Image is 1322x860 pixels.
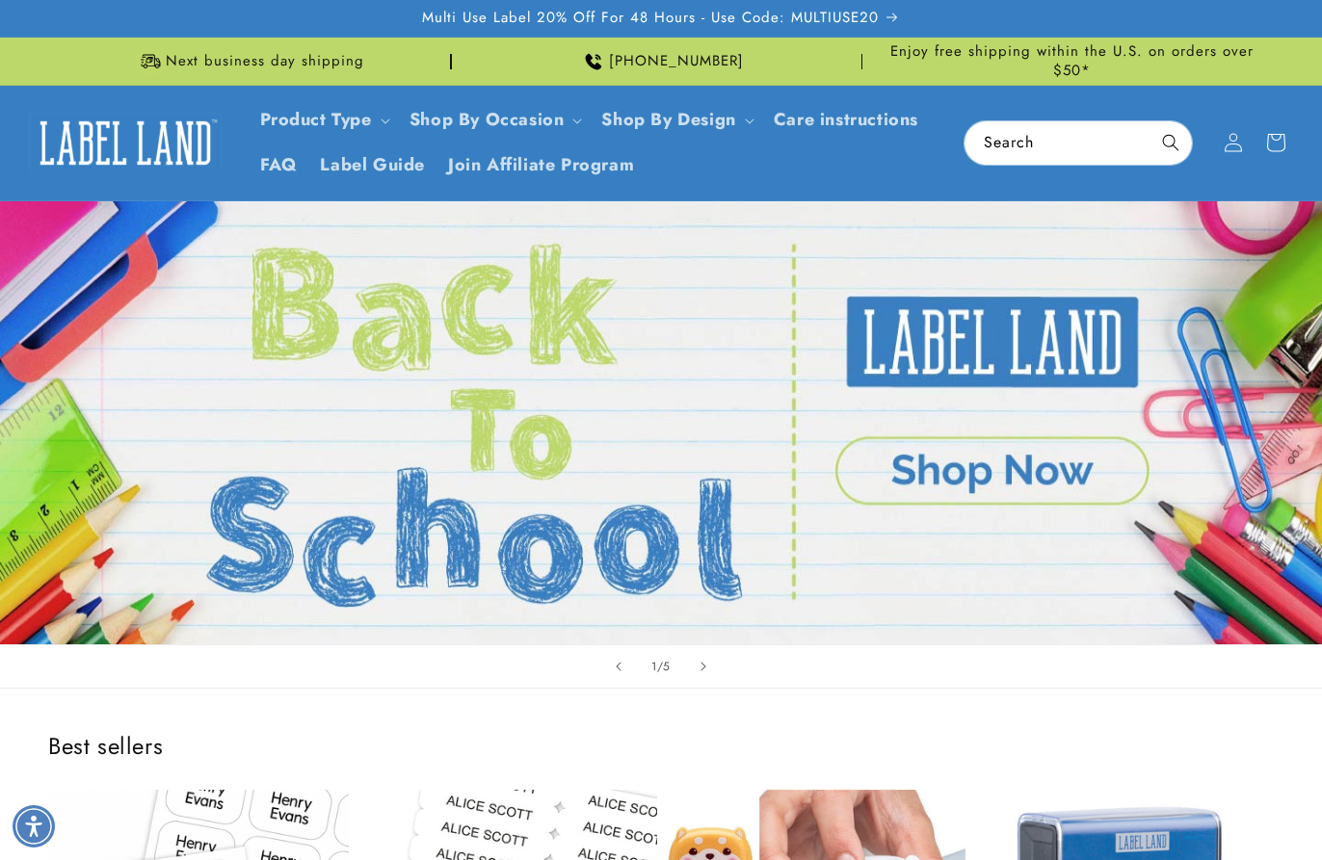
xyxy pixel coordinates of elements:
[13,805,55,847] div: Accessibility Menu
[597,645,640,688] button: Previous slide
[601,107,735,132] a: Shop By Design
[422,9,879,28] span: Multi Use Label 20% Off For 48 Hours - Use Code: MULTIUSE20
[448,154,634,176] span: Join Affiliate Program
[682,645,725,688] button: Next slide
[870,42,1274,80] span: Enjoy free shipping within the U.S. on orders over $50*
[1150,121,1192,164] button: Search
[460,38,863,85] div: Announcement
[260,107,372,132] a: Product Type
[249,97,398,143] summary: Product Type
[48,38,452,85] div: Announcement
[436,143,646,188] a: Join Affiliate Program
[166,52,364,71] span: Next business day shipping
[590,97,761,143] summary: Shop By Design
[22,106,229,180] a: Label Land
[249,143,309,188] a: FAQ
[29,113,222,172] img: Label Land
[651,657,657,676] span: 1
[398,97,591,143] summary: Shop By Occasion
[774,109,918,131] span: Care instructions
[48,731,1274,761] h2: Best sellers
[663,657,671,676] span: 5
[609,52,744,71] span: [PHONE_NUMBER]
[870,38,1274,85] div: Announcement
[657,657,664,676] span: /
[260,154,298,176] span: FAQ
[308,143,436,188] a: Label Guide
[320,154,425,176] span: Label Guide
[410,109,565,131] span: Shop By Occasion
[762,97,930,143] a: Care instructions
